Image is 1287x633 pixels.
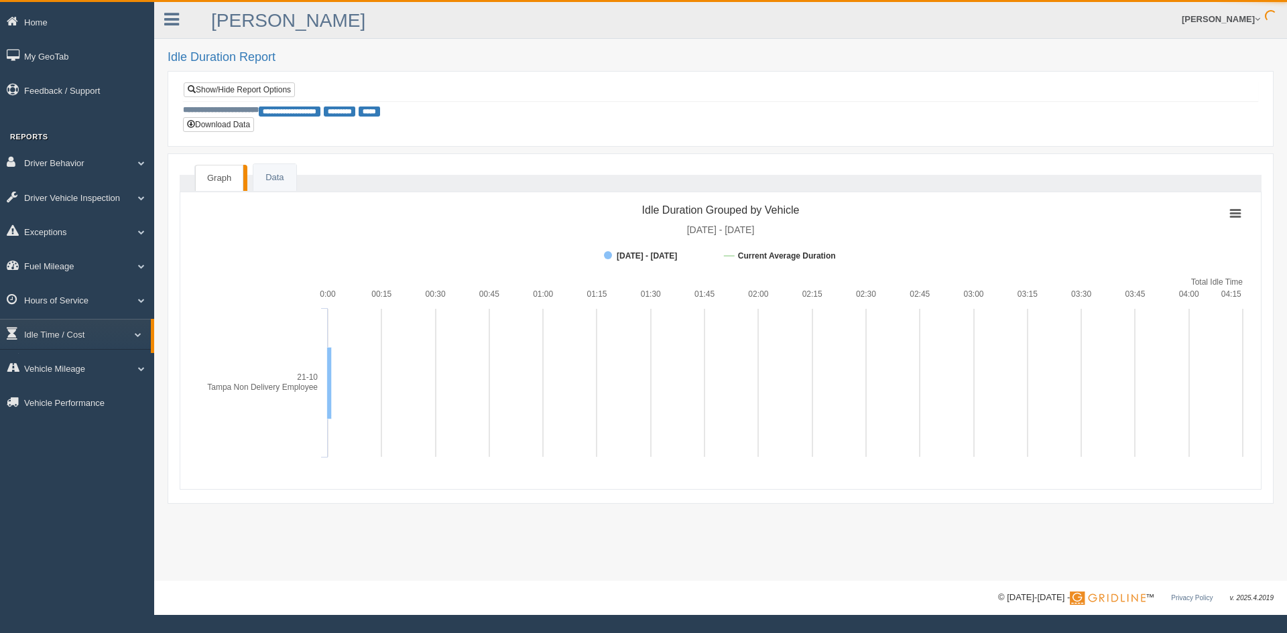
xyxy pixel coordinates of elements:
text: 03:00 [964,289,984,299]
a: Show/Hide Report Options [184,82,295,97]
button: Download Data [183,117,254,132]
text: 01:30 [641,289,661,299]
text: 03:45 [1125,289,1145,299]
text: 02:45 [910,289,930,299]
text: 0:00 [320,289,336,299]
tspan: Idle Duration Grouped by Vehicle [642,204,800,216]
tspan: [DATE] - [DATE] [617,251,677,261]
tspan: [DATE] - [DATE] [687,224,755,235]
tspan: Tampa Non Delivery Employee [207,382,318,392]
a: Data [253,164,296,192]
tspan: 21-10 [297,372,318,382]
img: Gridline [1070,591,1146,605]
text: 01:45 [694,289,715,299]
text: 00:45 [479,289,499,299]
text: 03:15 [1018,289,1038,299]
text: 00:30 [426,289,446,299]
text: 04:00 [1179,289,1199,299]
text: 01:00 [533,289,553,299]
tspan: Total Idle Time [1191,277,1243,287]
a: Privacy Policy [1171,594,1213,602]
text: 02:00 [748,289,768,299]
text: 00:15 [371,289,391,299]
text: 01:15 [587,289,607,299]
text: 02:30 [856,289,876,299]
text: 02:15 [802,289,822,299]
div: © [DATE]-[DATE] - ™ [998,591,1274,605]
text: 04:15 [1221,289,1241,299]
tspan: Current Average Duration [738,251,836,261]
a: Graph [195,165,243,192]
text: 03:30 [1071,289,1091,299]
a: [PERSON_NAME] [211,10,365,31]
span: v. 2025.4.2019 [1230,594,1274,602]
h2: Idle Duration Report [168,51,1274,64]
